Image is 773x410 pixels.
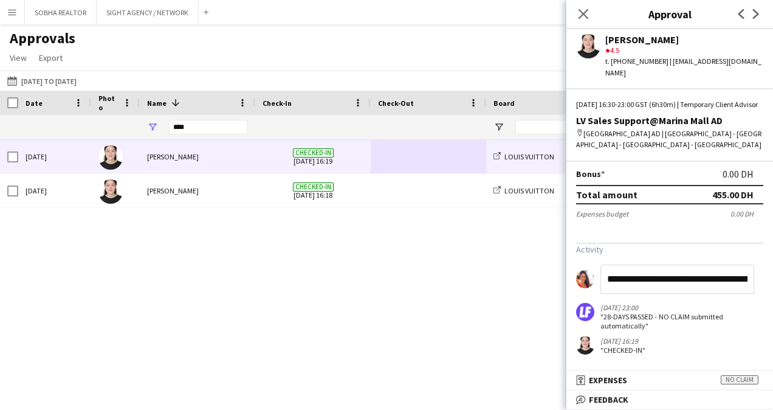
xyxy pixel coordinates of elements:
[504,186,554,195] span: LOUIS VUITTON
[600,336,645,346] div: [DATE] 16:19
[18,140,91,173] div: [DATE]
[263,174,363,207] span: [DATE] 16:18
[576,169,605,179] label: Bonus
[5,50,32,66] a: View
[493,122,504,133] button: Open Filter Menu
[493,152,554,161] a: LOUIS VUITTON
[605,56,763,78] div: t. [PHONE_NUMBER] | [EMAIL_ADDRESS][DOMAIN_NAME]
[566,371,773,389] mat-expansion-panel-header: ExpensesNo claim
[147,99,167,108] span: Name
[566,391,773,409] mat-expansion-panel-header: Feedback
[26,99,43,108] span: Date
[515,120,600,134] input: Board Filter Input
[263,99,292,108] span: Check-In
[10,52,27,63] span: View
[34,50,67,66] a: Export
[39,52,63,63] span: Export
[98,179,123,204] img: Aqilah Juharis
[25,1,97,24] button: SOBHA REALTOR
[576,244,763,255] h3: Activity
[589,394,628,405] span: Feedback
[723,153,763,164] div: 0.00 DH
[140,140,255,173] div: [PERSON_NAME]
[263,140,363,173] span: [DATE] 16:19
[576,189,637,201] div: Total amount
[712,189,754,201] div: 455.00 DH
[600,303,726,312] div: [DATE] 23:00
[18,174,91,207] div: [DATE]
[605,34,763,45] div: [PERSON_NAME]
[600,312,726,330] div: "28-DAYS PASSED - NO CLAIM submitted automatically"
[576,128,763,150] div: [GEOGRAPHIC_DATA] AD | [GEOGRAPHIC_DATA] - [GEOGRAPHIC_DATA] - [GEOGRAPHIC_DATA] - [GEOGRAPHIC_DATA]
[169,120,248,134] input: Name Filter Input
[140,174,255,207] div: [PERSON_NAME]
[293,182,334,192] span: Checked-in
[605,45,763,56] div: 4.5
[730,209,763,218] div: 0.00 DH
[576,336,594,355] app-user-avatar: Aqilah Juharis
[721,375,758,384] span: No claim
[378,99,414,108] span: Check-Out
[147,122,158,133] button: Open Filter Menu
[98,94,118,112] span: Photo
[293,148,334,158] span: Checked-in
[576,303,594,321] img: logo.png
[98,145,123,170] img: Aqilah Juharis
[566,6,773,22] h3: Approval
[493,186,554,195] a: LOUIS VUITTON
[5,74,79,88] button: [DATE] to [DATE]
[576,115,763,126] div: LV Sales Support@Marina Mall AD
[589,375,627,386] span: Expenses
[723,169,763,179] div: 0.00 DH
[97,1,199,24] button: SIGHT AGENCY / NETWORK
[576,99,763,110] div: [DATE] 16:30-23:00 GST (6h30m) | Temporary Client Advisor
[493,99,515,108] span: Board
[504,152,554,161] span: LOUIS VUITTON
[576,209,628,218] div: Expenses budget
[600,346,645,355] div: "CHECKED-IN"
